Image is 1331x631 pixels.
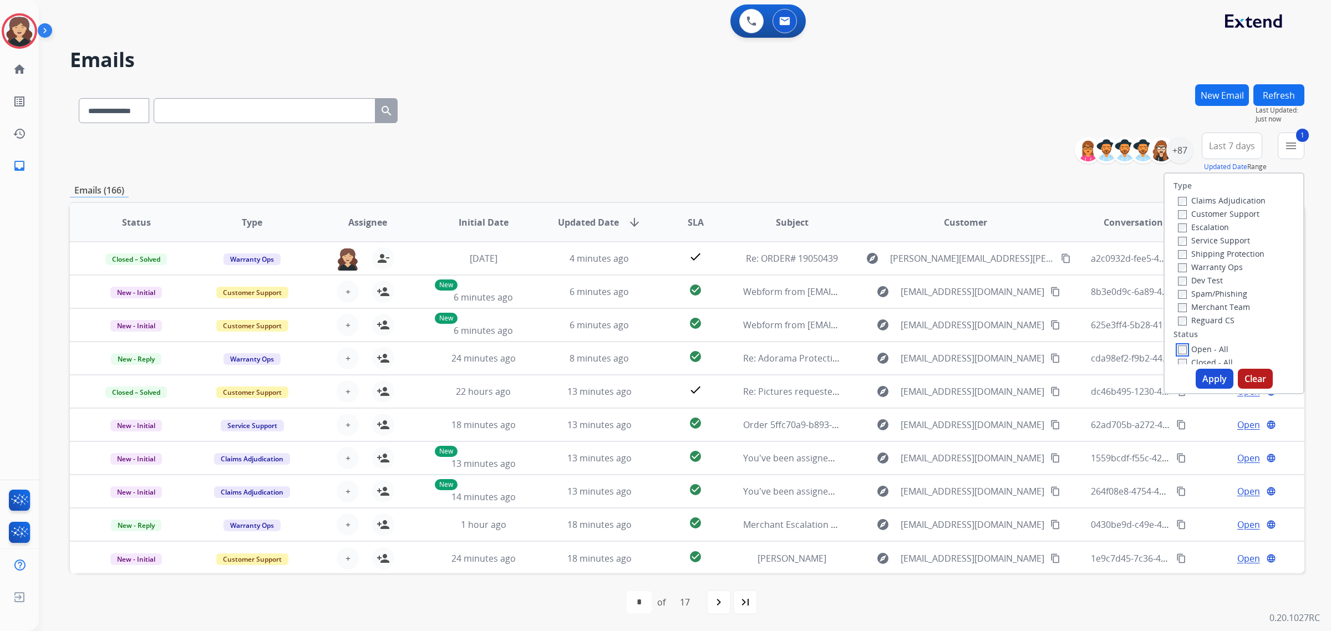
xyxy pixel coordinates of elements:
span: 1e9c7d45-7c36-48a3-9911-f19beada3228 [1091,552,1260,564]
button: + [337,414,359,436]
span: Open [1237,451,1260,465]
label: Service Support [1178,235,1250,246]
mat-icon: check_circle [689,516,702,530]
span: [EMAIL_ADDRESS][DOMAIN_NAME] [901,385,1044,398]
span: Webform from [EMAIL_ADDRESS][DOMAIN_NAME] on [DATE] [743,319,994,331]
span: + [346,451,350,465]
mat-icon: history [13,127,26,140]
mat-icon: search [380,104,393,118]
span: Subject [776,216,809,229]
span: Customer Support [216,287,288,298]
span: + [346,318,350,332]
mat-icon: content_copy [1176,486,1186,496]
input: Customer Support [1178,210,1187,219]
span: Warranty Ops [223,520,281,531]
mat-icon: language [1266,553,1276,563]
mat-icon: check_circle [689,350,702,363]
label: Type [1173,180,1192,191]
mat-icon: explore [876,352,890,365]
mat-icon: navigate_next [712,596,725,609]
button: + [337,347,359,369]
span: Range [1204,162,1267,171]
mat-icon: language [1266,486,1276,496]
button: New Email [1195,84,1249,106]
span: [DATE] [470,252,497,264]
span: dc46b495-1230-404c-96da-710d0b90cc3d [1091,385,1263,398]
span: Customer [944,216,987,229]
input: Spam/Phishing [1178,290,1187,299]
span: [EMAIL_ADDRESS][DOMAIN_NAME] [901,318,1044,332]
mat-icon: person_add [377,418,390,431]
mat-icon: content_copy [1050,520,1060,530]
span: [PERSON_NAME] [758,552,826,564]
mat-icon: check_circle [689,550,702,563]
span: + [346,385,350,398]
input: Service Support [1178,237,1187,246]
div: +87 [1166,137,1193,164]
span: 0430be9d-c49e-405c-9e89-a4337a164002 [1091,518,1262,531]
div: 17 [671,591,699,613]
button: + [337,547,359,569]
span: 625e3ff4-5b28-41b3-860a-01394db893c8 [1091,319,1259,331]
mat-icon: check [689,250,702,263]
mat-icon: language [1266,453,1276,463]
span: [EMAIL_ADDRESS][DOMAIN_NAME] [901,518,1044,531]
label: Shipping Protection [1178,248,1264,259]
div: of [657,596,665,609]
mat-icon: person_add [377,385,390,398]
span: 4 minutes ago [570,252,629,264]
mat-icon: content_copy [1050,386,1060,396]
span: 13 minutes ago [567,419,632,431]
p: New [435,479,458,490]
span: 13 minutes ago [567,385,632,398]
mat-icon: check_circle [689,283,702,297]
mat-icon: home [13,63,26,76]
p: New [435,446,458,457]
mat-icon: explore [876,451,890,465]
span: + [346,518,350,531]
button: Clear [1238,369,1273,389]
span: Open [1237,552,1260,565]
span: Open [1237,518,1260,531]
mat-icon: person_add [377,451,390,465]
mat-icon: check_circle [689,483,702,496]
button: + [337,314,359,336]
span: [EMAIL_ADDRESS][DOMAIN_NAME] [901,552,1044,565]
mat-icon: person_add [377,352,390,365]
span: New - Reply [111,520,161,531]
label: Customer Support [1178,208,1259,219]
mat-icon: person_add [377,485,390,498]
mat-icon: last_page [739,596,752,609]
span: Type [242,216,262,229]
mat-icon: person_add [377,518,390,531]
button: + [337,513,359,536]
span: Re: Pictures requested | Order # 512268630 [743,385,927,398]
mat-icon: explore [866,252,879,265]
span: Customer Support [216,386,288,398]
p: New [435,279,458,291]
span: 13 minutes ago [567,452,632,464]
label: Merchant Team [1178,302,1250,312]
span: + [346,485,350,498]
input: Reguard CS [1178,317,1187,325]
input: Closed - All [1178,359,1187,368]
mat-icon: content_copy [1176,553,1186,563]
span: Service Support [221,420,284,431]
span: [EMAIL_ADDRESS][DOMAIN_NAME] [901,451,1044,465]
input: Open - All [1178,345,1187,354]
span: Re: Adorama Protection Plan - Invc# 36688183 [743,352,936,364]
span: Claims Adjudication [214,453,290,465]
span: + [346,418,350,431]
span: Open [1237,485,1260,498]
span: Just now [1256,115,1304,124]
mat-icon: content_copy [1050,553,1060,563]
mat-icon: arrow_downward [628,216,641,229]
span: Last 7 days [1209,144,1255,148]
span: + [346,285,350,298]
span: 13 minutes ago [451,457,516,470]
span: Conversation ID [1104,216,1175,229]
span: 264f08e8-4754-4695-a41b-2db2087157f4 [1091,485,1259,497]
h2: Emails [70,49,1304,71]
mat-icon: check_circle [689,317,702,330]
mat-icon: explore [876,318,890,332]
